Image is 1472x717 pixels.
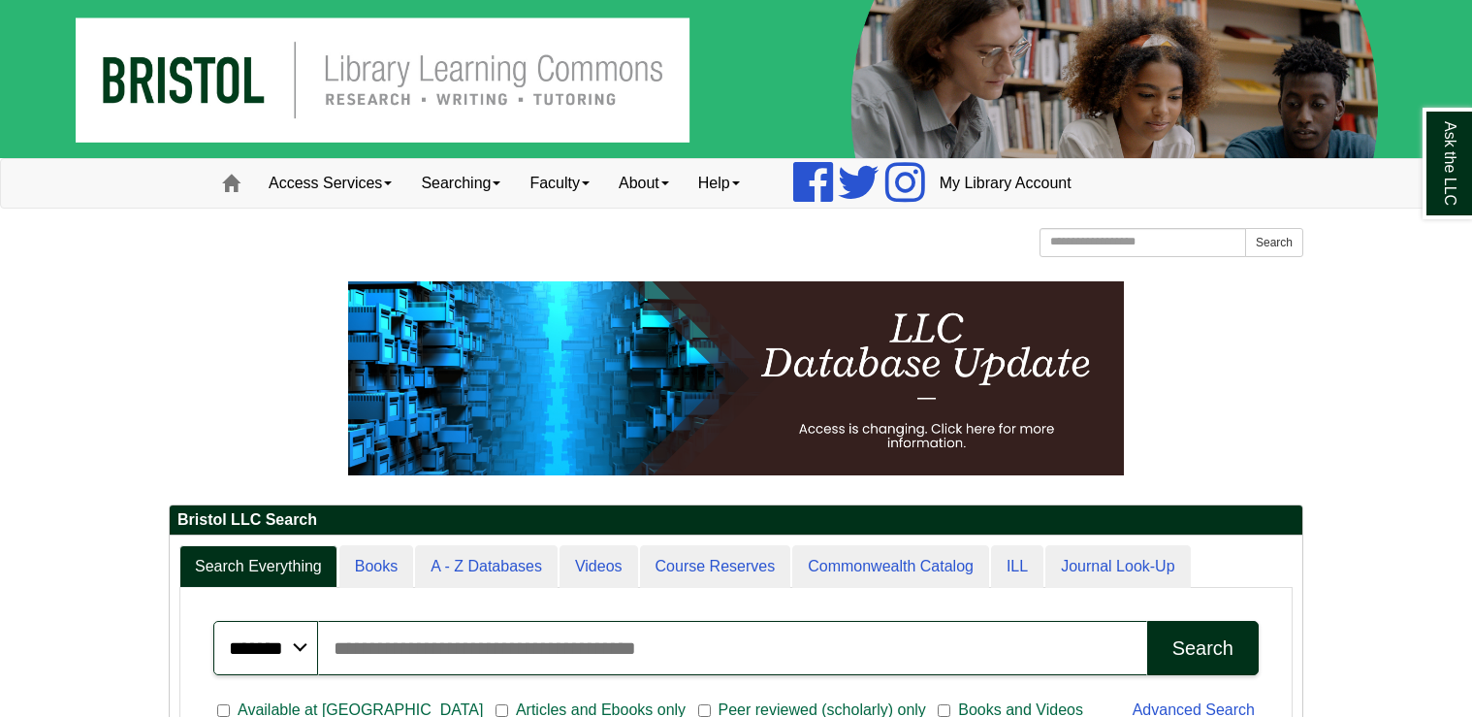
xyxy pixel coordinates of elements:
[170,505,1302,536] h2: Bristol LLC Search
[515,159,604,208] a: Faculty
[792,545,989,589] a: Commonwealth Catalog
[604,159,684,208] a: About
[640,545,791,589] a: Course Reserves
[339,545,413,589] a: Books
[1045,545,1190,589] a: Journal Look-Up
[415,545,558,589] a: A - Z Databases
[406,159,515,208] a: Searching
[1172,637,1233,660] div: Search
[179,545,337,589] a: Search Everything
[560,545,638,589] a: Videos
[1147,621,1259,675] button: Search
[254,159,406,208] a: Access Services
[348,281,1124,475] img: HTML tutorial
[991,545,1043,589] a: ILL
[925,159,1086,208] a: My Library Account
[684,159,754,208] a: Help
[1245,228,1303,257] button: Search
